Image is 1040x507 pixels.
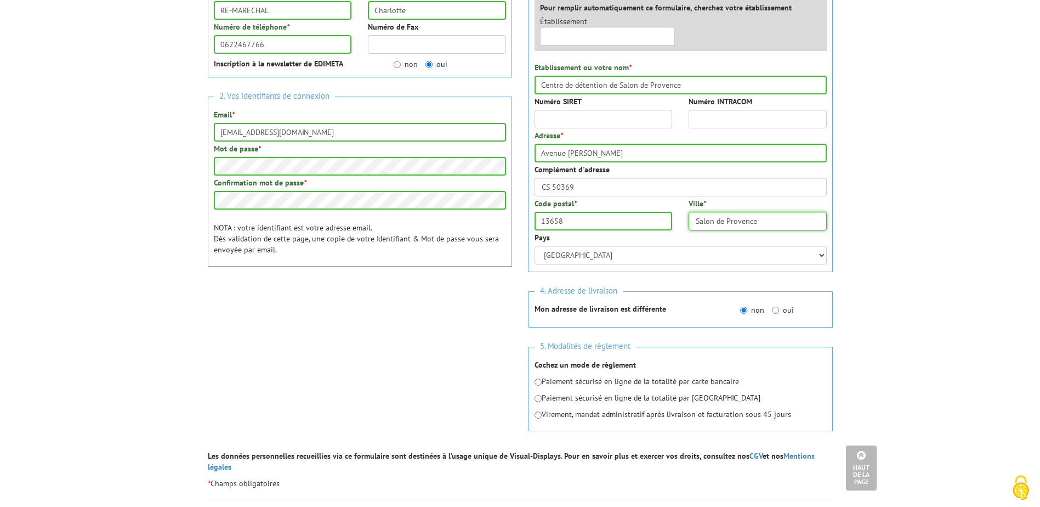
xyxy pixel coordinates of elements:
span: 5. Modalités de règlement [535,339,636,354]
strong: Mon adresse de livraison est différente [535,304,666,314]
a: Haut de la page [846,446,877,491]
button: Cookies (fenêtre modale) [1002,470,1040,507]
p: NOTA : votre identifiant est votre adresse email. Dès validation de cette page, une copie de votr... [214,222,506,255]
input: oui [772,307,779,314]
label: oui [425,59,447,70]
span: 4. Adresse de livraison [535,284,623,298]
label: Pour remplir automatiquement ce formulaire, cherchez votre établissement [540,2,792,13]
label: Numéro de téléphone [214,21,289,32]
input: non [394,61,401,68]
label: Confirmation mot de passe [214,177,306,188]
label: non [740,305,764,316]
strong: Cochez un mode de règlement [535,360,636,370]
iframe: reCAPTCHA [208,286,374,329]
p: Virement, mandat administratif après livraison et facturation sous 45 jours [535,409,827,420]
label: Pays [535,232,550,243]
label: Adresse [535,130,563,141]
input: oui [425,61,433,68]
label: oui [772,305,794,316]
label: Complément d'adresse [535,164,610,175]
span: 2. Vos identifiants de connexion [214,89,335,104]
p: Paiement sécurisé en ligne de la totalité par [GEOGRAPHIC_DATA] [535,392,827,403]
label: Code postal [535,198,577,209]
label: Numéro SIRET [535,96,582,107]
p: Champs obligatoires [208,478,833,489]
label: Numéro INTRACOM [689,96,752,107]
strong: Inscription à la newsletter de EDIMETA [214,59,343,69]
label: Email [214,109,235,120]
a: CGV [749,451,763,461]
div: Établissement [532,16,684,46]
label: Mot de passe [214,143,261,154]
a: Mentions légales [208,451,815,472]
input: non [740,307,747,314]
label: Ville [689,198,706,209]
label: Numéro de Fax [368,21,418,32]
label: non [394,59,418,70]
p: Paiement sécurisé en ligne de la totalité par carte bancaire [535,376,827,387]
label: Etablissement ou votre nom [535,62,632,73]
img: Cookies (fenêtre modale) [1007,474,1035,502]
strong: Les données personnelles recueillies via ce formulaire sont destinées à l’usage unique de Visual-... [208,451,815,472]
